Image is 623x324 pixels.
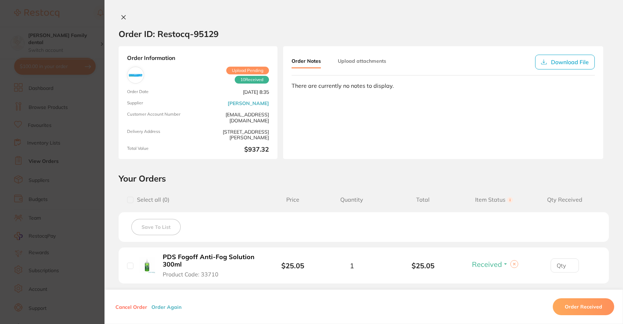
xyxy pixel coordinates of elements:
b: $25.05 [281,261,304,270]
button: Order Received [553,298,614,315]
button: Order Again [149,304,184,310]
span: Customer Account Number [127,112,195,123]
span: [STREET_ADDRESS][PERSON_NAME] [201,129,269,140]
button: Save To List [131,219,181,235]
button: Download File [535,55,595,69]
span: Received [235,76,269,84]
span: Select all ( 0 ) [133,196,169,203]
b: $25.05 [388,262,459,270]
h2: Your Orders [119,173,609,184]
span: Received [472,260,502,269]
span: Quantity [316,196,387,203]
img: Profile image for Restocq [16,21,27,32]
span: [EMAIL_ADDRESS][DOMAIN_NAME] [201,112,269,123]
span: Total Value [127,146,195,153]
div: message notification from Restocq, 8m ago. It has been 14 days since you have started your Restoc... [11,15,131,38]
span: Upload Pending [226,67,269,74]
img: PDS Fogoff Anti-Fog Solution 300ml [139,257,155,273]
span: Delivery Address [127,129,195,140]
span: Product Code: 33710 [163,271,218,277]
b: $937.32 [201,146,269,153]
span: [DATE] 8:35 [201,89,269,95]
span: 1 [350,262,354,270]
strong: Order Information [127,55,269,61]
button: Received [470,260,510,269]
h2: Order ID: Restocq- 95129 [119,29,218,39]
b: PDS Fogoff Anti-Fog Solution 300ml [163,253,256,268]
span: Supplier [127,100,195,106]
span: Item Status [459,196,529,203]
input: Qty [551,258,579,273]
div: There are currently no notes to display. [292,82,595,89]
button: PDS Fogoff Anti-Fog Solution 300ml Product Code: 33710 [161,253,258,278]
button: Cancel Order [113,304,149,310]
button: Clear selection [510,260,518,268]
span: Price [269,196,316,203]
span: Order Date [127,89,195,95]
p: Message from Restocq, sent 8m ago [31,27,122,33]
span: It has been 14 days since you have started your Restocq journey. We wanted to do a check in and s... [31,20,121,61]
img: Adam Dental [129,68,142,82]
button: Order Notes [292,55,321,68]
button: Upload attachments [338,55,386,67]
a: [PERSON_NAME] [228,100,269,106]
span: Total [388,196,459,203]
span: Qty Received [529,196,600,203]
